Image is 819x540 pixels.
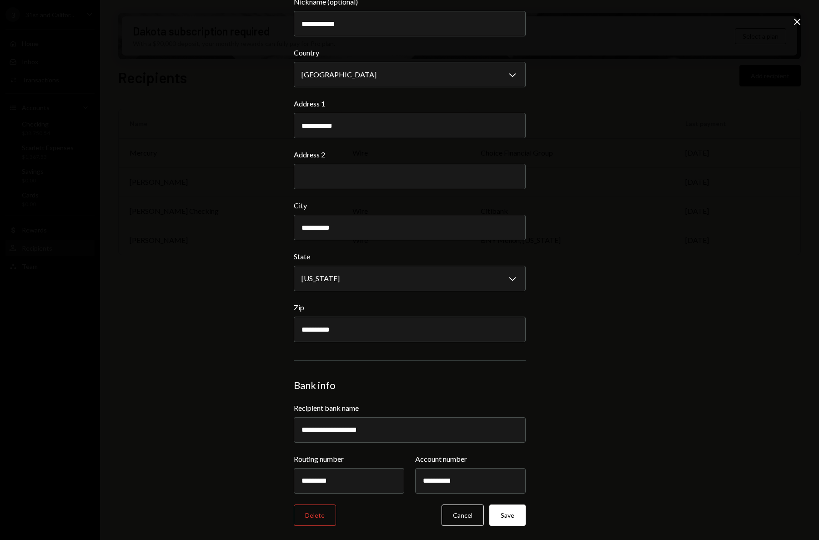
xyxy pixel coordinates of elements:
div: Bank info [294,379,526,392]
button: State [294,266,526,291]
label: Address 2 [294,149,526,160]
label: City [294,200,526,211]
label: Account number [415,454,526,464]
button: Cancel [442,505,484,526]
label: State [294,251,526,262]
label: Country [294,47,526,58]
label: Recipient bank name [294,403,526,414]
button: Delete [294,505,336,526]
label: Routing number [294,454,404,464]
label: Address 1 [294,98,526,109]
button: Save [489,505,526,526]
button: Country [294,62,526,87]
label: Zip [294,302,526,313]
